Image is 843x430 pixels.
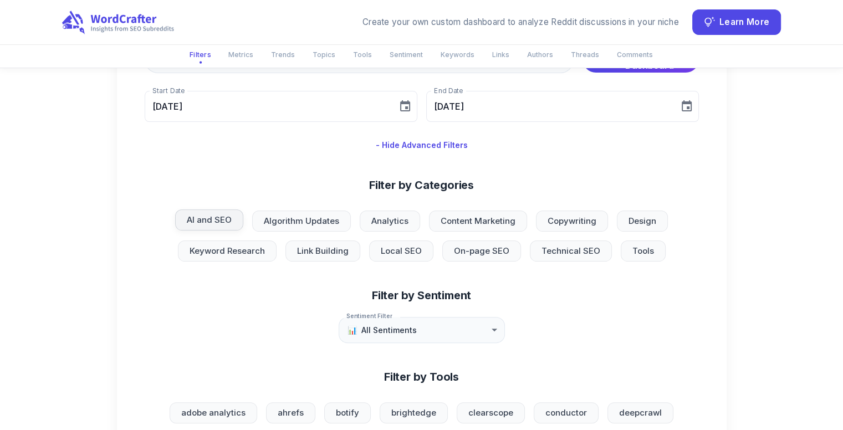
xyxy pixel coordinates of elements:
[692,9,781,35] button: Learn More
[180,214,238,227] span: AI and SEO
[271,407,310,419] span: ahrefs
[264,45,302,64] button: Trends
[183,245,272,258] span: Keyword Research
[535,245,607,258] span: Technical SEO
[385,407,443,419] span: brightedge
[434,45,481,64] button: Keywords
[486,45,516,64] button: Links
[374,245,428,258] span: Local SEO
[257,215,346,228] span: Algorithm Updates
[329,407,366,419] span: botify
[434,86,463,95] label: End Date
[145,91,390,122] input: MM/DD/YYYY
[175,407,252,419] span: adobe analytics
[583,42,699,73] button: Update Dashboard
[462,407,520,419] span: clearscope
[365,215,415,228] span: Analytics
[447,245,516,258] span: On-page SEO
[371,135,472,156] button: - Hide Advanced Filters
[135,288,709,304] h6: Filter by Sentiment
[348,324,357,336] span: all
[394,95,416,117] button: Choose date, selected date is May 1, 2025
[339,317,505,343] div: allAll Sentiments
[539,407,594,419] span: conductor
[306,45,342,64] button: Topics
[434,215,522,228] span: Content Marketing
[290,245,355,258] span: Link Building
[622,215,663,228] span: Design
[383,45,430,64] button: Sentiment
[222,45,260,64] button: Metrics
[520,45,560,64] button: Authors
[719,15,769,30] span: Learn More
[626,245,661,258] span: Tools
[346,45,379,64] button: Tools
[182,45,218,64] button: Filters
[564,45,606,64] button: Threads
[384,370,459,385] h6: Filter by Tools
[426,91,671,122] input: MM/DD/YYYY
[369,178,474,193] h6: Filter by Categories
[612,407,668,419] span: deepcrawl
[610,45,660,64] button: Comments
[676,95,698,117] button: Choose date, selected date is Sep 30, 2025
[346,312,392,320] label: Sentiment Filter
[362,16,679,29] div: Create your own custom dashboard to analyze Reddit discussions in your niche
[541,215,603,228] span: Copywriting
[152,86,185,95] label: Start Date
